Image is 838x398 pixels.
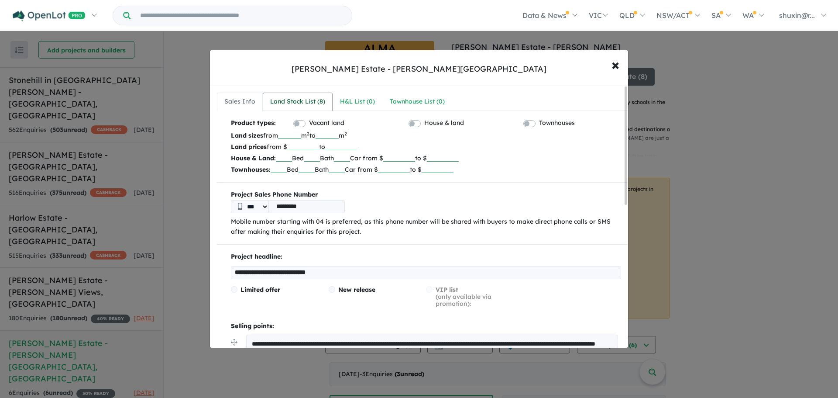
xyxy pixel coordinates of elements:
label: Townhouses [539,118,575,128]
img: Openlot PRO Logo White [13,10,86,21]
div: [PERSON_NAME] Estate - [PERSON_NAME][GEOGRAPHIC_DATA] [292,63,546,75]
span: Limited offer [240,286,280,294]
b: Land sizes [231,132,263,139]
p: Selling points: [231,321,621,332]
sup: 2 [344,131,347,137]
b: Townhouses: [231,166,271,173]
span: New release [338,286,375,294]
label: Vacant land [309,118,344,128]
b: Product types: [231,118,276,130]
div: Townhouse List ( 0 ) [390,97,445,107]
p: Bed Bath Car from $ to $ [231,152,621,164]
p: Bed Bath Car from $ to $ [231,164,621,175]
b: Project Sales Phone Number [231,190,621,200]
sup: 2 [307,131,309,137]
b: Land prices [231,143,267,151]
div: H&L List ( 0 ) [340,97,375,107]
img: drag.svg [231,339,237,346]
p: Mobile number starting with 04 is preferred, as this phone number will be shared with buyers to m... [231,217,621,238]
span: × [611,55,619,74]
label: House & land [424,118,464,128]
img: Phone icon [238,203,242,210]
input: Try estate name, suburb, builder or developer [132,6,350,25]
p: from m to m [231,130,621,141]
div: Land Stock List ( 8 ) [270,97,325,107]
p: Project headline: [231,252,621,262]
div: Sales Info [224,97,255,107]
b: House & Land: [231,154,276,162]
p: from $ to [231,141,621,152]
span: shuxin@r... [779,11,815,20]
